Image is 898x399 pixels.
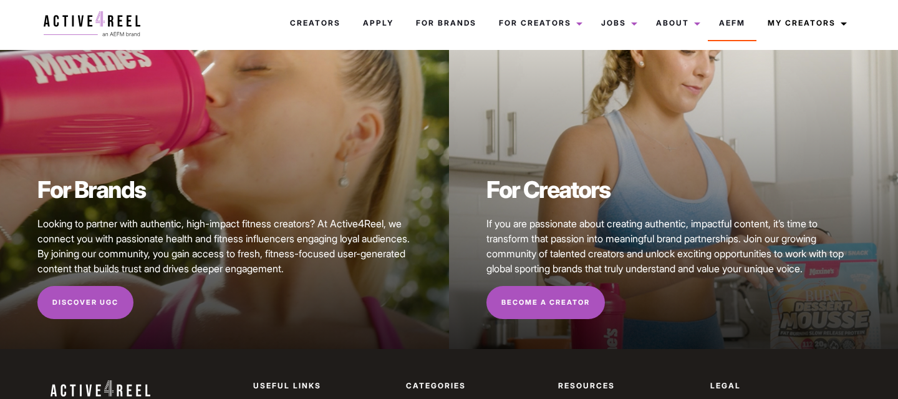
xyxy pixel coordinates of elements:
[406,380,543,392] p: Categories
[37,216,412,276] p: Looking to partner with authentic, high-impact fitness creators? At Active4Reel, we connect you w...
[405,6,488,40] a: For Brands
[486,174,861,206] h2: For Creators
[279,6,352,40] a: Creators
[37,286,133,320] a: Discover UGC
[486,217,844,275] span: If you are passionate about creating authentic, impactful content, it’s time to transform that pa...
[44,11,140,36] img: a4r-logo.svg
[37,174,412,206] h2: For Brands
[645,6,708,40] a: About
[708,6,756,40] a: AEFM
[710,380,847,392] p: Legal
[253,380,390,392] p: Useful Links
[756,6,854,40] a: My Creators
[558,380,695,392] p: Resources
[488,6,590,40] a: For Creators
[590,6,645,40] a: Jobs
[352,6,405,40] a: Apply
[486,286,605,320] a: Become a Creator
